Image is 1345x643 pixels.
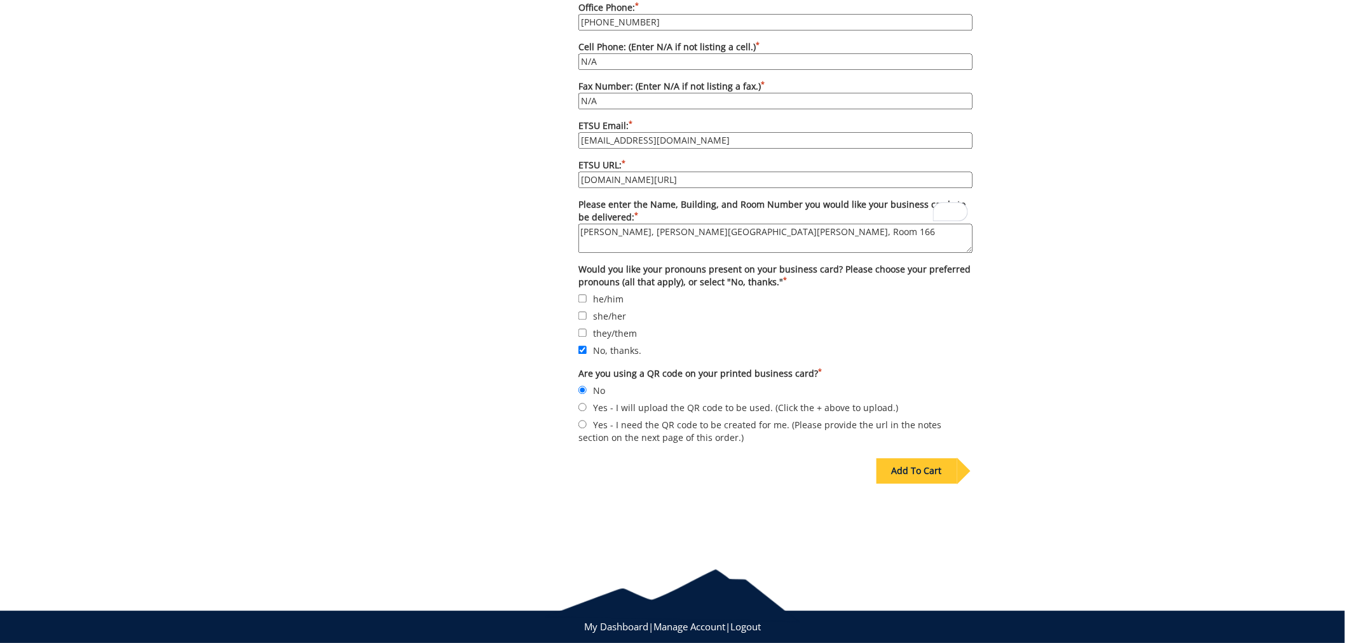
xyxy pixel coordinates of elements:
[578,132,973,149] input: ETSU Email:*
[578,309,973,323] label: she/her
[578,403,587,411] input: Yes - I will upload the QR code to be used. (Click the + above to upload.)
[578,172,973,188] input: ETSU URL:*
[578,53,973,70] input: Cell Phone: (Enter N/A if not listing a cell.)*
[578,292,973,306] label: he/him
[578,119,973,149] label: ETSU Email:
[578,420,587,428] input: Yes - I need the QR code to be created for me. (Please provide the url in the notes section on th...
[578,224,973,253] textarea: To enrich screen reader interactions, please activate Accessibility in Grammarly extension settings
[578,346,587,354] input: No, thanks.
[578,417,973,444] label: Yes - I need the QR code to be created for me. (Please provide the url in the notes section on th...
[578,328,587,337] input: they/them
[578,326,973,340] label: they/them
[578,1,973,30] label: Office Phone:
[578,311,587,320] input: she/her
[578,41,973,70] label: Cell Phone: (Enter N/A if not listing a cell.)
[578,400,973,414] label: Yes - I will upload the QR code to be used. (Click the + above to upload.)
[653,620,725,633] a: Manage Account
[877,458,957,484] div: Add To Cart
[730,620,761,633] a: Logout
[584,620,648,633] a: My Dashboard
[578,80,973,109] label: Fax Number: (Enter N/A if not listing a fax.)
[578,383,973,397] label: No
[578,294,587,302] input: he/him
[578,343,973,357] label: No, thanks.
[578,14,973,30] input: Office Phone:*
[578,93,973,109] input: Fax Number: (Enter N/A if not listing a fax.)*
[578,159,973,188] label: ETSU URL:
[578,198,973,253] label: Please enter the Name, Building, and Room Number you would like your business cards to be delivered:
[578,263,973,288] label: Would you like your pronouns present on your business card? Please choose your preferred pronouns...
[578,367,973,380] label: Are you using a QR code on your printed business card?
[578,386,587,394] input: No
